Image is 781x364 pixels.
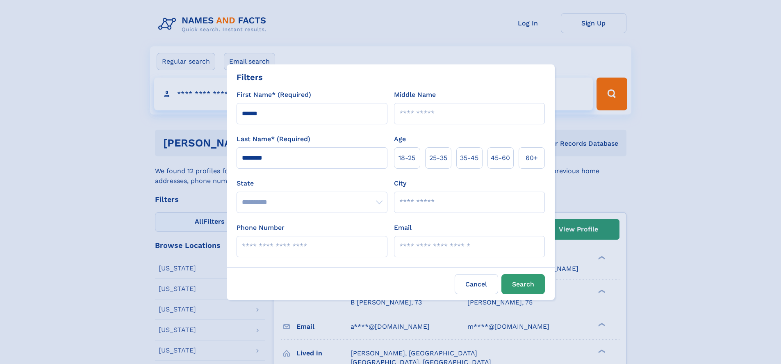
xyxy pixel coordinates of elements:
[526,153,538,163] span: 60+
[491,153,510,163] span: 45‑60
[394,90,436,100] label: Middle Name
[237,179,387,188] label: State
[429,153,447,163] span: 25‑35
[237,223,285,233] label: Phone Number
[398,153,415,163] span: 18‑25
[237,134,310,144] label: Last Name* (Required)
[460,153,478,163] span: 35‑45
[394,134,406,144] label: Age
[501,274,545,294] button: Search
[237,90,311,100] label: First Name* (Required)
[237,71,263,83] div: Filters
[394,223,412,233] label: Email
[394,179,406,188] label: City
[455,274,498,294] label: Cancel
